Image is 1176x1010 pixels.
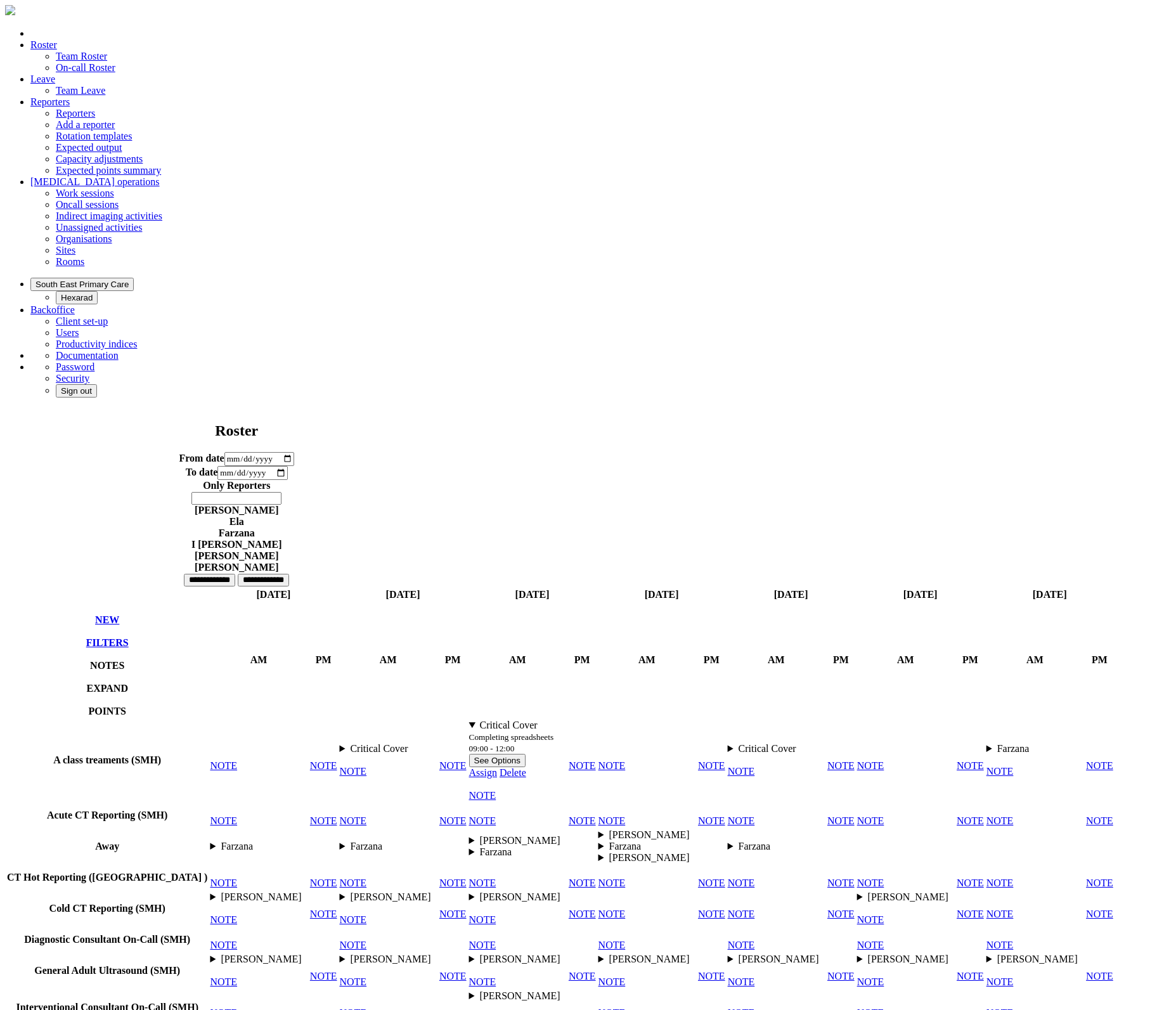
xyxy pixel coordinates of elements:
a: NOTE [598,815,626,826]
a: NOTE [728,909,755,919]
a: NOTE [210,760,237,771]
a: NOTE [469,815,496,826]
summary: [PERSON_NAME] [339,891,436,903]
summary: Farzana [210,841,337,852]
a: NOTE [339,914,366,925]
a: NOTE [1086,760,1113,771]
a: Expected output [56,142,122,153]
a: Assign [469,767,497,778]
a: NOTE [598,976,626,987]
a: NOTE [728,877,755,888]
a: Capacity adjustments [56,153,143,164]
th: [DATE] [598,588,726,601]
a: NOTE [986,940,1014,950]
a: show/hide notes [90,660,124,671]
a: NOTE [439,971,467,981]
div: 09:00 - 12:00 [728,743,825,754]
a: NOTE [569,815,596,826]
a: NOTE [728,815,755,826]
div: [PERSON_NAME] [7,550,467,562]
a: NOTE [210,976,237,987]
summary: [PERSON_NAME] [598,954,695,965]
a: NOTE [827,971,855,981]
div: [PERSON_NAME] [7,562,467,573]
th: AM [727,602,825,718]
summary: [PERSON_NAME] [469,835,596,846]
a: [MEDICAL_DATA] operations [30,176,160,187]
a: NOTE [1086,909,1113,919]
summary: Critical Cover [728,743,825,754]
th: AM [209,602,307,718]
summary: [PERSON_NAME] [728,954,825,965]
a: Security [56,373,89,384]
a: On-call Roster [56,62,115,73]
th: AM [598,602,696,718]
a: NOTE [957,760,984,771]
th: CT Hot Reporting (ST ) [6,865,208,890]
div: General XR 09:00 - 12:00 [728,954,825,965]
a: NOTE [339,766,366,777]
a: Add a reporter [56,119,115,130]
div: Day off due to on call 00:00 - 23:59 [598,829,725,841]
a: NOTE [986,877,1014,888]
a: Team Roster [56,51,107,62]
a: NOTE [986,766,1014,777]
div: CT Paediatrics 09:00 - 12:00 [339,891,436,903]
a: Reporters [56,108,95,119]
th: Cold CT Reporting (SMH) [6,891,208,926]
a: NOTE [698,877,725,888]
a: NOTE [1086,971,1113,981]
a: Reporters [30,96,70,107]
ul: South East Primary Care [30,291,1171,304]
div: Ela [7,516,467,528]
a: NOTE [986,909,1014,919]
summary: Farzana [339,841,466,852]
th: AM [856,602,955,718]
div: CT Interventional MSK 09:00 - 12:00 [210,891,307,903]
th: AM [986,602,1084,718]
div: XR Paediatrics 09:00 - 12:00 [986,954,1083,965]
a: NOTE [698,909,725,919]
a: NOTE [857,760,884,771]
a: NOTE [310,909,337,919]
a: NOTE [439,815,467,826]
summary: [PERSON_NAME] [598,829,725,841]
a: NOTE [210,815,237,826]
a: NOTE [857,815,884,826]
th: PM [827,602,855,718]
a: NOTE [339,815,366,826]
a: NEW [95,614,119,625]
div: MRI Thorax 09:00 - 12:00 [986,743,1083,754]
summary: Farzana [986,743,1083,754]
div: XR MSK 09:00 - 12:00 [339,954,436,965]
a: NOTE [857,940,884,950]
a: NOTE [569,877,596,888]
a: NOTE [310,877,337,888]
button: Hexarad [56,291,98,304]
button: South East Primary Care [30,278,134,291]
summary: [PERSON_NAME] [857,891,954,903]
a: NOTE [698,815,725,826]
div: Annual Leave 00:00 - 23:59 [598,841,725,852]
summary: [PERSON_NAME] [210,954,307,965]
a: Client set-up [56,316,108,327]
a: NOTE [469,877,496,888]
input: null [191,492,281,505]
summary: [PERSON_NAME] [598,852,725,864]
button: Sign out [56,384,97,398]
small: Completing spreadsheets [469,732,554,742]
summary: Critical Cover [339,743,436,754]
a: NOTE [310,971,337,981]
th: [DATE] [339,588,467,601]
div: Completing spreadsheets 09:00 - 12:00 [469,954,566,965]
th: [DATE] [209,588,337,601]
a: NOTE [827,760,855,771]
a: Users [56,327,79,338]
a: Delete [500,767,526,778]
summary: [PERSON_NAME] [986,954,1083,965]
a: NOTE [827,815,855,826]
a: Indirect imaging activities [56,210,162,221]
a: NOTE [857,914,884,925]
summary: Farzana [598,841,725,852]
div: Annual Leave 00:00 - 23:59 [339,841,466,852]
